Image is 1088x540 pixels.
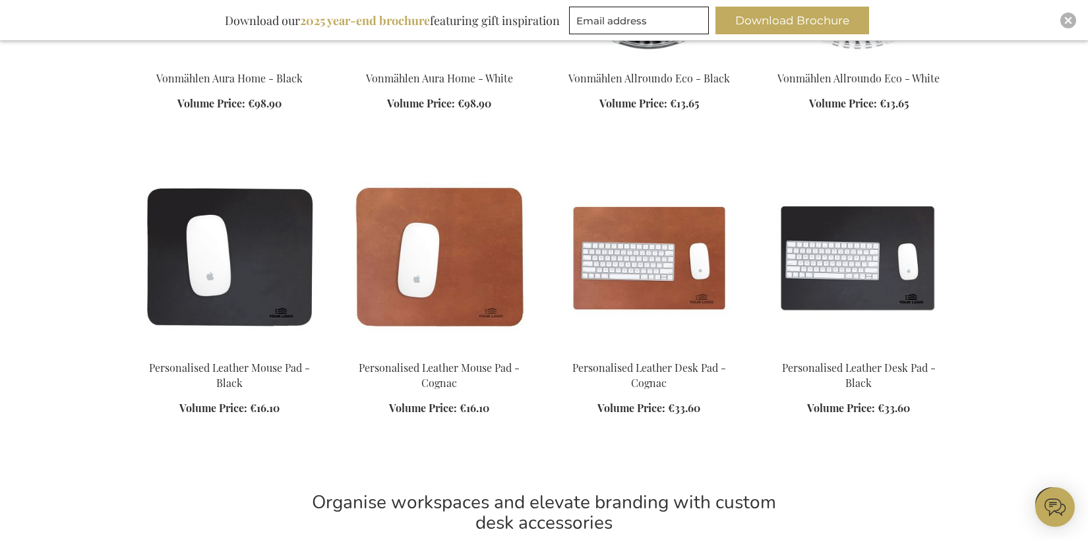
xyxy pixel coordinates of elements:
[1060,13,1076,28] div: Close
[149,361,310,390] a: Personalised Leather Mouse Pad - Black
[177,96,282,111] a: Volume Price: €98.90
[809,96,877,110] span: Volume Price:
[135,165,324,349] img: Personalised Leather Mouse Pad - Black
[715,7,869,34] button: Download Brochure
[809,96,909,111] a: Volume Price: €13.65
[568,71,730,85] a: Vonmählen Allroundo Eco - Black
[177,96,245,110] span: Volume Price:
[572,361,726,390] a: Personalised Leather Desk Pad - Cognac
[366,71,513,85] a: Vonmählen Aura Home - White
[387,96,455,110] span: Volume Price:
[460,401,489,415] span: €16.10
[764,344,953,357] a: Leather Desk Pad - Black
[782,361,936,390] a: Personalised Leather Desk Pad - Black
[807,401,875,415] span: Volume Price:
[387,96,491,111] a: Volume Price: €98.90
[555,55,743,67] a: allroundo® eco vonmahlen
[179,401,247,415] span: Volume Price:
[569,7,713,38] form: marketing offers and promotions
[303,493,785,533] h2: Organise workspaces and elevate branding with custom desk accessories
[807,401,910,416] a: Volume Price: €33.60
[668,401,700,415] span: €33.60
[300,13,430,28] b: 2025 year-end brochure
[764,165,953,349] img: Leather Desk Pad - Black
[599,96,667,110] span: Volume Price:
[555,165,743,349] img: Personalised Leather Desk Pad - Cognac
[389,401,489,416] a: Volume Price: €16.10
[135,55,324,67] a: Vonmählen Aura Home
[670,96,699,110] span: €13.65
[777,71,940,85] a: Vonmählen Allroundo Eco - White
[597,401,665,415] span: Volume Price:
[555,344,743,357] a: Personalised Leather Desk Pad - Cognac
[179,401,280,416] a: Volume Price: €16.10
[764,55,953,67] a: allroundo® eco vonmahlen
[135,344,324,357] a: Personalised Leather Mouse Pad - Black
[389,401,457,415] span: Volume Price:
[345,344,533,357] a: Leather Mouse Pad - Cognac
[345,55,533,67] a: Vonmählen Aura Home
[250,401,280,415] span: €16.10
[597,401,700,416] a: Volume Price: €33.60
[359,361,520,390] a: Personalised Leather Mouse Pad - Cognac
[1035,487,1075,527] iframe: belco-activator-frame
[248,96,282,110] span: €98.90
[1064,16,1072,24] img: Close
[156,71,303,85] a: Vonmählen Aura Home - Black
[880,96,909,110] span: €13.65
[599,96,699,111] a: Volume Price: €13.65
[458,96,491,110] span: €98.90
[878,401,910,415] span: €33.60
[219,7,566,34] div: Download our featuring gift inspiration
[569,7,709,34] input: Email address
[345,165,533,349] img: Leather Mouse Pad - Cognac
